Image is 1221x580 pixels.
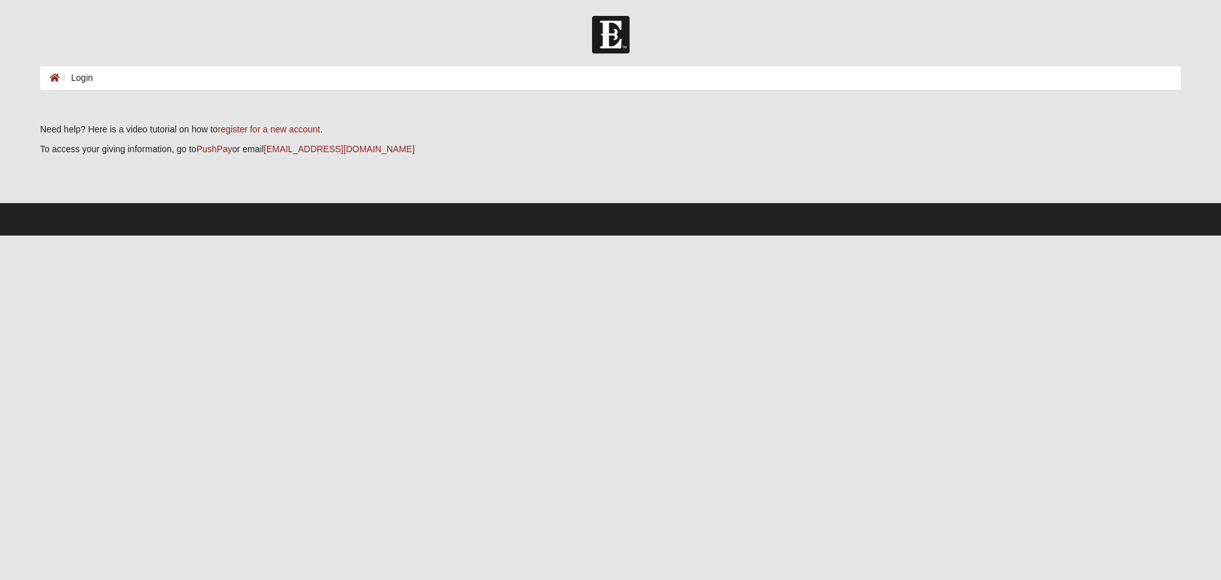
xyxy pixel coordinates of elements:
[264,144,415,154] a: [EMAIL_ADDRESS][DOMAIN_NAME]
[197,144,232,154] a: PushPay
[60,71,93,85] li: Login
[40,123,1181,136] p: Need help? Here is a video tutorial on how to .
[40,143,1181,156] p: To access your giving information, go to or email
[592,16,630,53] img: Church of Eleven22 Logo
[217,124,320,134] a: register for a new account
